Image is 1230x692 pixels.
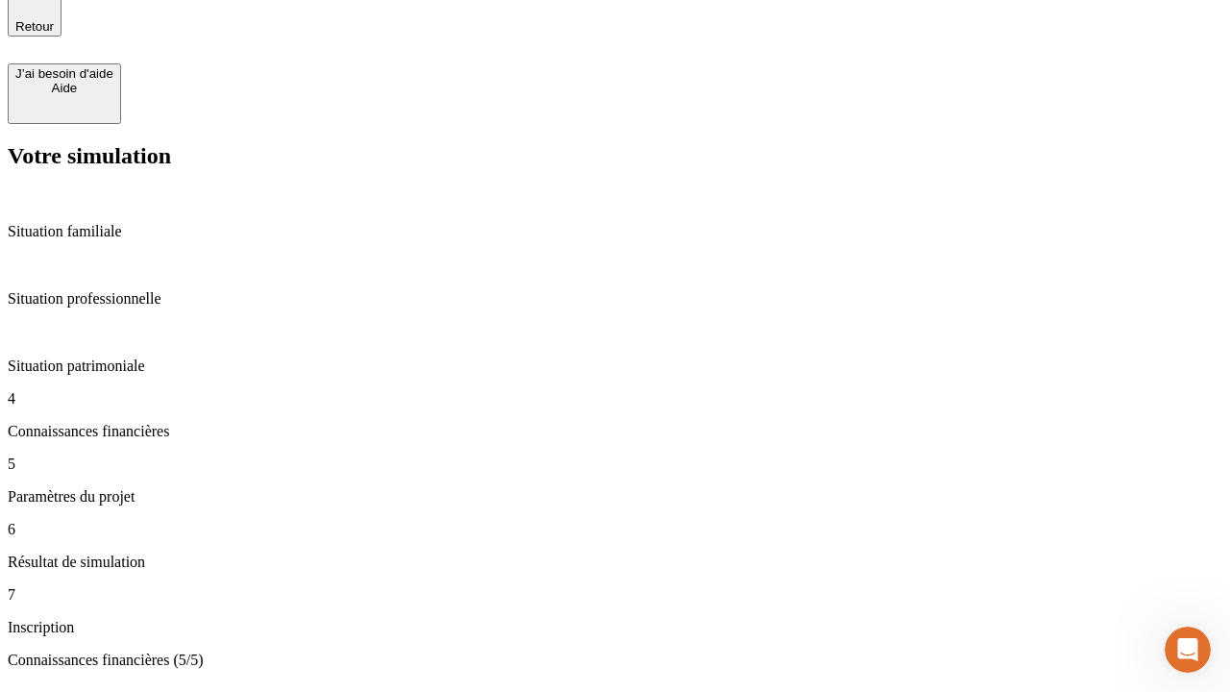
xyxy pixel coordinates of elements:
[8,423,1222,440] p: Connaissances financières
[8,652,1222,669] p: Connaissances financières (5/5)
[8,521,1222,538] p: 6
[8,290,1222,308] p: Situation professionnelle
[8,456,1222,473] p: 5
[15,19,54,34] span: Retour
[8,63,121,124] button: J’ai besoin d'aideAide
[8,143,1222,169] h2: Votre simulation
[15,81,113,95] div: Aide
[15,66,113,81] div: J’ai besoin d'aide
[8,358,1222,375] p: Situation patrimoniale
[8,619,1222,636] p: Inscription
[8,223,1222,240] p: Situation familiale
[8,488,1222,506] p: Paramètres du projet
[1165,627,1211,673] iframe: Intercom live chat
[8,390,1222,408] p: 4
[8,554,1222,571] p: Résultat de simulation
[8,586,1222,604] p: 7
